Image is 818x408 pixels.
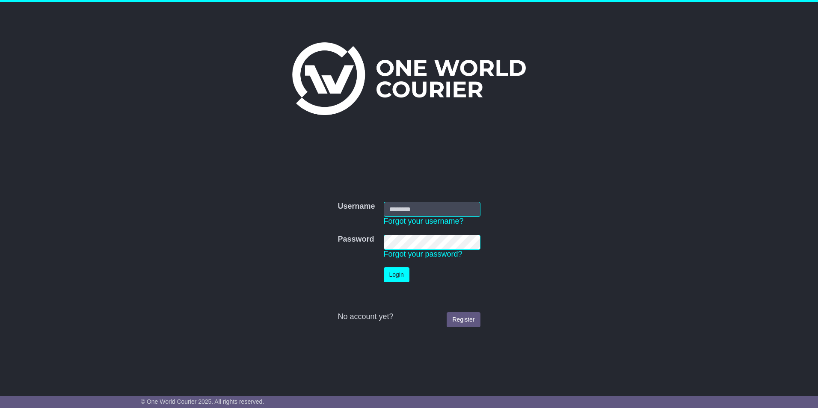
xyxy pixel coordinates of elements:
img: One World [292,42,526,115]
a: Forgot your password? [384,250,462,258]
label: Password [338,235,374,244]
a: Register [447,312,480,327]
div: No account yet? [338,312,480,322]
a: Forgot your username? [384,217,464,225]
span: © One World Courier 2025. All rights reserved. [141,398,264,405]
label: Username [338,202,375,211]
button: Login [384,267,409,282]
